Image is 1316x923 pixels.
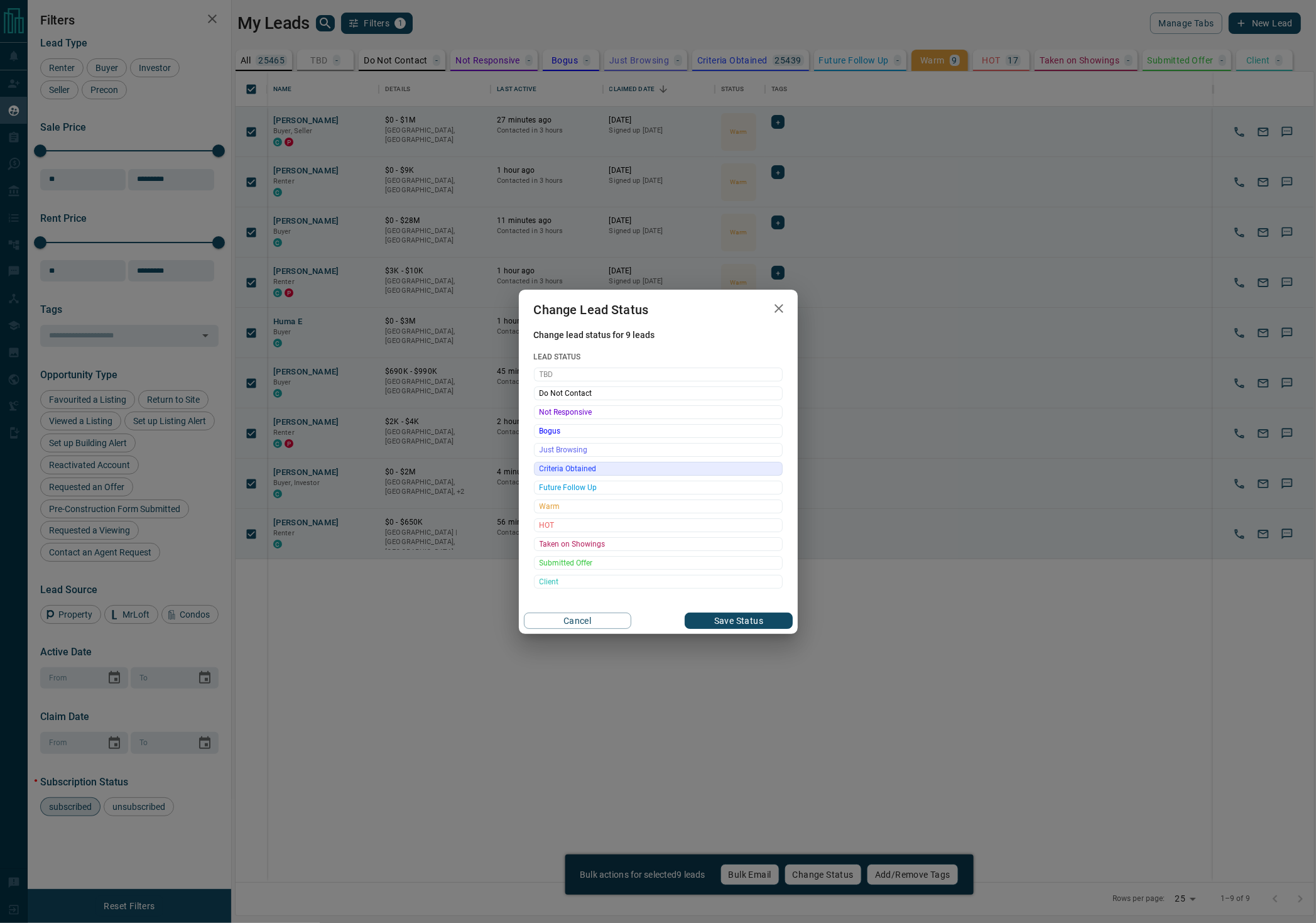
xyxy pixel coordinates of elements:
div: Not Responsive [534,405,783,419]
div: Submitted Offer [534,556,783,570]
div: HOT [534,518,783,532]
span: Submitted Offer [540,557,777,569]
div: Warm [534,500,783,513]
span: Taken on Showings [540,538,777,550]
div: Future Follow Up [534,481,783,494]
div: Taken on Showings [534,537,783,551]
span: Just Browsing [540,444,777,456]
span: Client [540,576,777,588]
div: Do Not Contact [534,386,783,400]
span: HOT [540,519,777,532]
div: TBD [534,368,783,381]
span: TBD [540,368,777,381]
div: Just Browsing [534,443,783,457]
h2: Change Lead Status [519,290,664,330]
span: Lead Status [534,352,783,361]
span: Change lead status for 9 leads [534,330,783,340]
span: Future Follow Up [540,481,777,494]
span: Warm [540,500,777,513]
div: Client [534,575,783,589]
div: Bogus [534,424,783,438]
span: Criteria Obtained [540,462,777,475]
button: Save Status [685,613,792,629]
div: Criteria Obtained [534,462,783,476]
span: Not Responsive [540,406,777,418]
span: Bogus [540,425,777,437]
button: Cancel [524,613,631,629]
span: Do Not Contact [540,387,777,400]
